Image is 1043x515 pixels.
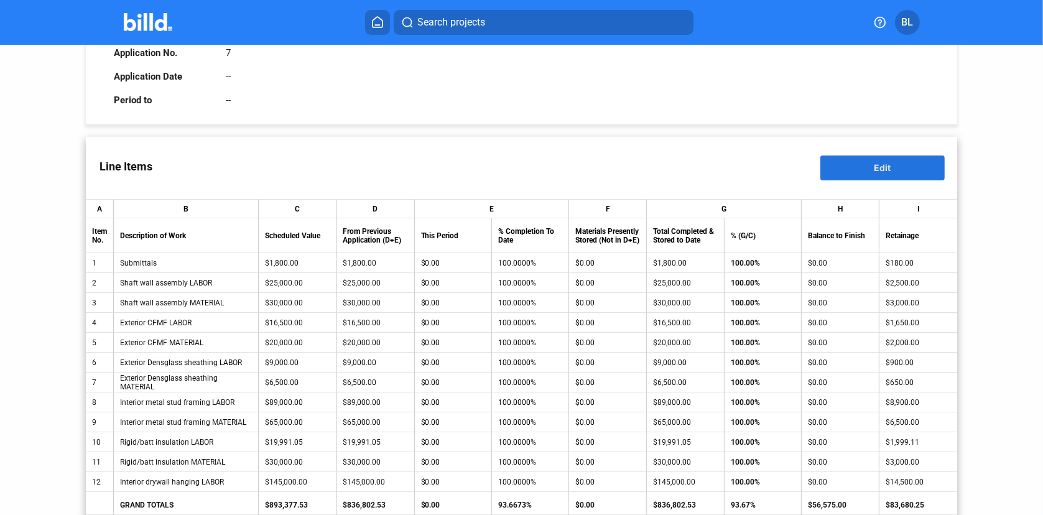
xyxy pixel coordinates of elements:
[265,378,330,387] div: $6,500.00
[874,162,891,173] span: Edit
[92,378,107,387] div: 7
[343,458,408,466] div: $30,000.00
[808,418,873,427] div: $0.00
[120,438,253,447] div: Rigid/batt insulation LABOR
[265,358,330,367] div: $9,000.00
[114,218,259,253] th: Description of Work
[569,200,646,218] th: F
[343,398,408,407] div: $89,000.00
[120,458,253,466] div: Rigid/batt insulation MATERIAL
[653,378,718,387] div: $6,500.00
[808,299,873,307] div: $0.00
[120,478,253,486] div: Interior drywall hanging LABOR
[415,495,492,515] td: $0.00
[114,200,259,218] th: B
[259,495,336,515] td: $893,377.53
[92,418,107,427] div: 9
[265,438,330,447] div: $19,991.05
[92,478,107,486] div: 12
[886,358,951,367] div: $900.00
[86,218,114,253] th: Item No.
[653,438,718,447] div: $19,991.05
[725,333,802,353] td: 100.00%
[653,318,718,327] div: $16,500.00
[901,15,913,30] span: BL
[92,398,107,407] div: 8
[725,452,802,472] td: 100.00%
[725,392,802,412] td: 100.00%
[653,418,718,427] div: $65,000.00
[265,338,330,347] div: $20,000.00
[265,458,330,466] div: $30,000.00
[886,418,951,427] div: $6,500.00
[725,353,802,373] td: 100.00%
[92,318,107,327] div: 4
[886,299,951,307] div: $3,000.00
[569,495,646,515] td: $0.00
[226,95,231,106] div: --
[653,458,718,466] div: $30,000.00
[492,495,570,515] td: 93.6673%
[725,472,802,492] td: 100.00%
[886,458,951,466] div: $3,000.00
[114,495,259,515] td: GRAND TOTALS
[886,318,951,327] div: $1,650.00
[124,13,173,31] img: Billd Company Logo
[653,299,718,307] div: $30,000.00
[886,438,951,447] div: $1,999.11
[802,218,879,253] th: Balance to Finish
[808,438,873,447] div: $0.00
[415,218,492,253] th: This Period
[120,418,253,427] div: Interior metal stud framing MATERIAL
[725,253,802,273] td: 100.00%
[725,495,802,515] td: 93.67%
[808,259,873,267] div: $0.00
[120,299,253,307] div: Shaft wall assembly MATERIAL
[647,495,725,515] td: $836,802.53
[343,338,408,347] div: $20,000.00
[265,478,330,486] div: $145,000.00
[343,318,408,327] div: $16,500.00
[226,47,231,58] div: 7
[337,495,415,515] td: $836,802.53
[725,492,802,512] td: 100.00%
[725,218,802,253] th: % (G/C)
[343,418,408,427] div: $65,000.00
[808,279,873,287] div: $0.00
[265,418,330,427] div: $65,000.00
[808,318,873,327] div: $0.00
[647,218,725,253] th: Total Completed & Stored to Date
[394,10,693,35] button: Search projects
[886,398,951,407] div: $8,900.00
[92,438,107,447] div: 10
[895,10,920,35] button: BL
[343,378,408,387] div: $6,500.00
[120,398,253,407] div: Interior metal stud framing LABOR
[820,155,945,180] button: Edit
[120,259,253,267] div: Submittals
[808,378,873,387] div: $0.00
[653,358,718,367] div: $9,000.00
[569,218,646,253] th: Materials Presently Stored (Not in D+E)
[802,200,879,218] th: H
[492,218,570,253] th: % Completion To Date
[343,478,408,486] div: $145,000.00
[86,147,166,185] label: Line Items
[725,293,802,313] td: 100.00%
[259,218,336,253] th: Scheduled Value
[886,478,951,486] div: $14,500.00
[879,218,957,253] th: Retainage
[265,299,330,307] div: $30,000.00
[343,438,408,447] div: $19,991.05
[265,279,330,287] div: $25,000.00
[343,279,408,287] div: $25,000.00
[265,259,330,267] div: $1,800.00
[265,318,330,327] div: $16,500.00
[415,200,570,218] th: E
[653,478,718,486] div: $145,000.00
[808,478,873,486] div: $0.00
[802,495,879,515] td: $56,575.00
[114,71,213,82] div: Application Date
[417,15,485,30] span: Search projects
[343,259,408,267] div: $1,800.00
